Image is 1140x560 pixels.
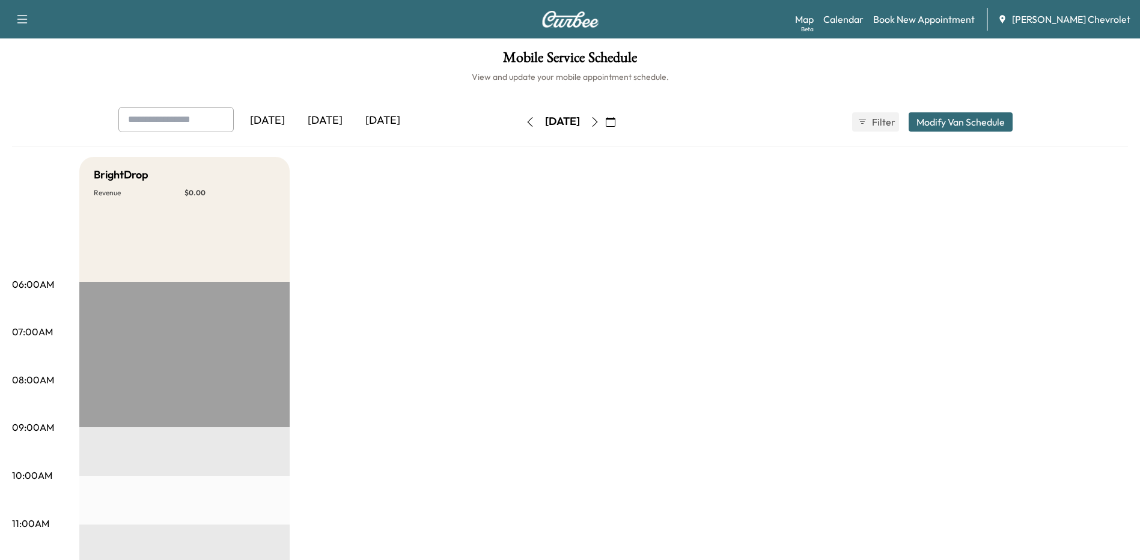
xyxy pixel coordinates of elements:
p: 10:00AM [12,468,52,482]
p: 06:00AM [12,277,54,291]
span: Filter [872,115,894,129]
p: 11:00AM [12,516,49,531]
div: [DATE] [239,107,296,135]
button: Modify Van Schedule [909,112,1013,132]
img: Curbee Logo [541,11,599,28]
h1: Mobile Service Schedule [12,50,1128,71]
p: Revenue [94,188,184,198]
button: Filter [852,112,899,132]
p: 08:00AM [12,373,54,387]
div: [DATE] [354,107,412,135]
div: Beta [801,25,814,34]
div: [DATE] [545,114,580,129]
p: 07:00AM [12,324,53,339]
p: 09:00AM [12,420,54,434]
p: $ 0.00 [184,188,275,198]
a: Book New Appointment [873,12,975,26]
span: [PERSON_NAME] Chevrolet [1012,12,1130,26]
h5: BrightDrop [94,166,148,183]
a: MapBeta [795,12,814,26]
div: [DATE] [296,107,354,135]
a: Calendar [823,12,864,26]
h6: View and update your mobile appointment schedule. [12,71,1128,83]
